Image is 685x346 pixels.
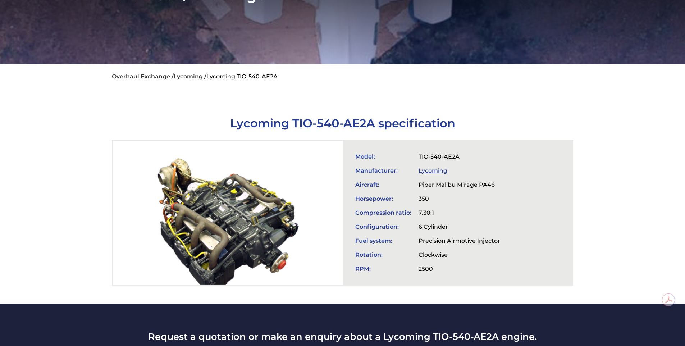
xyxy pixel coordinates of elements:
h3: Request a quotation or make an enquiry about a Lycoming TIO-540-AE2A engine. [112,331,573,342]
td: 6 Cylinder [415,220,504,234]
td: Manufacturer: [352,164,415,178]
td: Rotation: [352,248,415,262]
h1: Lycoming TIO-540-AE2A specification [112,116,573,130]
a: Overhaul Exchange / [112,73,174,80]
td: Compression ratio: [352,206,415,220]
td: Horsepower: [352,192,415,206]
td: 7.30:1 [415,206,504,220]
td: Aircraft: [352,178,415,192]
a: Lycoming / [174,73,206,80]
td: Piper Malibu Mirage PA46 [415,178,504,192]
td: Model: [352,150,415,164]
td: Clockwise [415,248,504,262]
li: Lycoming TIO-540-AE2A [206,73,278,80]
a: Lycoming [419,167,447,174]
td: Precision Airmotive Injector [415,234,504,248]
td: Fuel system: [352,234,415,248]
td: 2500 [415,262,504,276]
td: 350 [415,192,504,206]
td: TIO-540-AE2A [415,150,504,164]
td: Configuration: [352,220,415,234]
td: RPM: [352,262,415,276]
